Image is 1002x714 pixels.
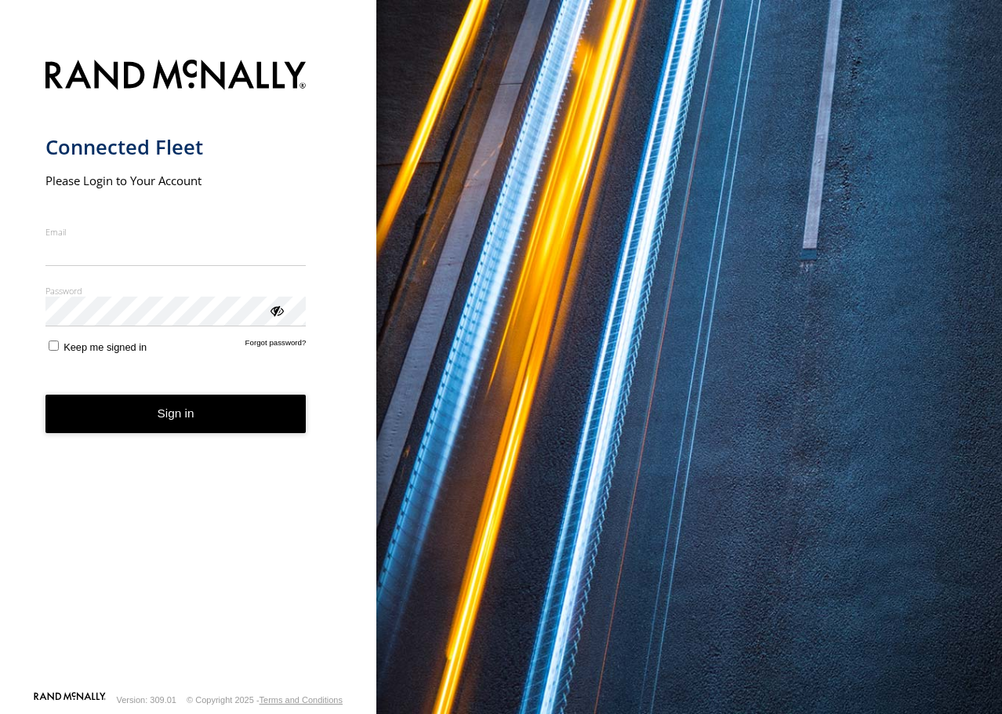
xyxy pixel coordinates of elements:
[45,285,307,297] label: Password
[49,341,59,351] input: Keep me signed in
[34,692,106,708] a: Visit our Website
[268,302,284,318] div: ViewPassword
[45,226,307,238] label: Email
[64,341,147,353] span: Keep me signed in
[45,56,307,97] img: Rand McNally
[45,395,307,433] button: Sign in
[245,338,307,353] a: Forgot password?
[187,695,343,705] div: © Copyright 2025 -
[45,50,332,690] form: main
[45,173,307,188] h2: Please Login to Your Account
[117,695,176,705] div: Version: 309.01
[45,134,307,160] h1: Connected Fleet
[260,695,343,705] a: Terms and Conditions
